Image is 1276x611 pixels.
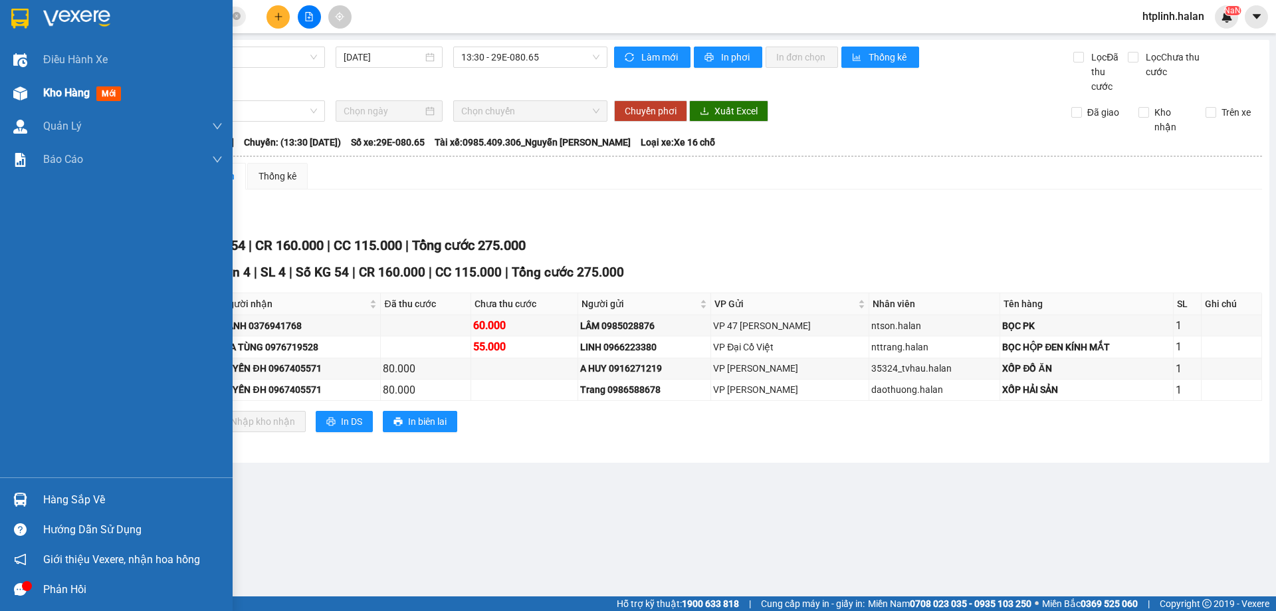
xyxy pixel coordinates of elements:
[1216,105,1256,120] span: Trên xe
[1202,599,1212,608] span: copyright
[614,100,687,122] button: Chuyển phơi
[641,135,715,150] span: Loại xe: Xe 16 chỗ
[43,86,90,99] span: Kho hàng
[471,293,578,315] th: Chưa thu cước
[641,50,680,64] span: Làm mới
[871,340,998,354] div: nttrang.halan
[700,106,709,117] span: download
[13,153,27,167] img: solution-icon
[304,12,314,21] span: file-add
[473,317,575,334] div: 60.000
[344,50,423,64] input: 15/08/2025
[580,382,709,397] div: Trang 0986588678
[327,237,330,253] span: |
[852,53,863,63] span: bar-chart
[328,5,352,29] button: aim
[580,361,709,376] div: A HUY 0916271219
[1149,105,1196,134] span: Kho nhận
[714,104,758,118] span: Xuất Excel
[704,53,716,63] span: printer
[614,47,691,68] button: syncLàm mới
[749,596,751,611] span: |
[351,135,425,150] span: Số xe: 29E-080.65
[713,382,867,397] div: VP [PERSON_NAME]
[713,318,867,333] div: VP 47 [PERSON_NAME]
[580,340,709,354] div: LINH 0966223380
[711,380,869,401] td: VP Nguyễn Văn Cừ
[766,47,838,68] button: In đơn chọn
[1148,596,1150,611] span: |
[383,411,457,432] button: printerIn biên lai
[13,120,27,134] img: warehouse-icon
[1224,6,1241,15] sup: NaN
[617,596,739,611] span: Hỗ trợ kỹ thuật:
[352,265,356,280] span: |
[869,50,908,64] span: Thống kê
[1176,338,1199,355] div: 1
[1081,598,1138,609] strong: 0369 525 060
[249,237,252,253] span: |
[871,382,998,397] div: daothuong.halan
[14,553,27,566] span: notification
[233,11,241,23] span: close-circle
[289,265,292,280] span: |
[429,265,432,280] span: |
[43,580,223,600] div: Phản hồi
[13,493,27,507] img: warehouse-icon
[1002,361,1171,376] div: XỐP ĐỒ ĂN
[43,151,83,168] span: Báo cáo
[259,169,296,183] div: Thống kê
[582,297,698,311] span: Người gửi
[461,47,599,67] span: 13:30 - 29E-080.65
[1176,317,1199,334] div: 1
[233,12,241,20] span: close-circle
[910,598,1031,609] strong: 0708 023 035 - 0935 103 250
[296,265,349,280] span: Số KG 54
[1132,8,1215,25] span: htplinh.halan
[1002,318,1171,333] div: BỌC PK
[383,382,469,398] div: 80.000
[255,237,324,253] span: CR 160.000
[1000,293,1174,315] th: Tên hàng
[124,33,556,49] li: 271 - [PERSON_NAME] - [GEOGRAPHIC_DATA] - [GEOGRAPHIC_DATA]
[711,315,869,336] td: VP 47 Trần Khát Chân
[43,520,223,540] div: Hướng dẫn sử dụng
[11,9,29,29] img: logo-vxr
[435,265,502,280] span: CC 115.000
[344,104,423,118] input: Chọn ngày
[13,53,27,67] img: warehouse-icon
[383,360,469,377] div: 80.000
[205,411,306,432] button: downloadNhập kho nhận
[1202,293,1262,315] th: Ghi chú
[212,121,223,132] span: down
[1140,50,1209,79] span: Lọc Chưa thu cước
[14,583,27,596] span: message
[1035,601,1039,606] span: ⚪️
[714,297,855,311] span: VP Gửi
[1245,5,1268,29] button: caret-down
[13,86,27,100] img: warehouse-icon
[871,361,998,376] div: 35324_tvhau.halan
[254,265,257,280] span: |
[221,382,378,397] div: TUYẾN ĐH 0967405571
[17,17,116,83] img: logo.jpg
[212,154,223,165] span: down
[473,338,575,355] div: 55.000
[408,414,447,429] span: In biên lai
[316,411,373,432] button: printerIn DS
[381,293,471,315] th: Đã thu cước
[1086,50,1127,94] span: Lọc Đã thu cước
[221,318,378,333] div: HẠNH 0376941768
[261,265,286,280] span: SL 4
[694,47,762,68] button: printerIn phơi
[713,361,867,376] div: VP [PERSON_NAME]
[1176,382,1199,398] div: 1
[274,12,283,21] span: plus
[96,86,121,101] span: mới
[266,5,290,29] button: plus
[244,135,341,150] span: Chuyến: (13:30 [DATE])
[14,523,27,536] span: question-circle
[1251,11,1263,23] span: caret-down
[222,297,367,311] span: Người nhận
[43,51,108,68] span: Điều hành xe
